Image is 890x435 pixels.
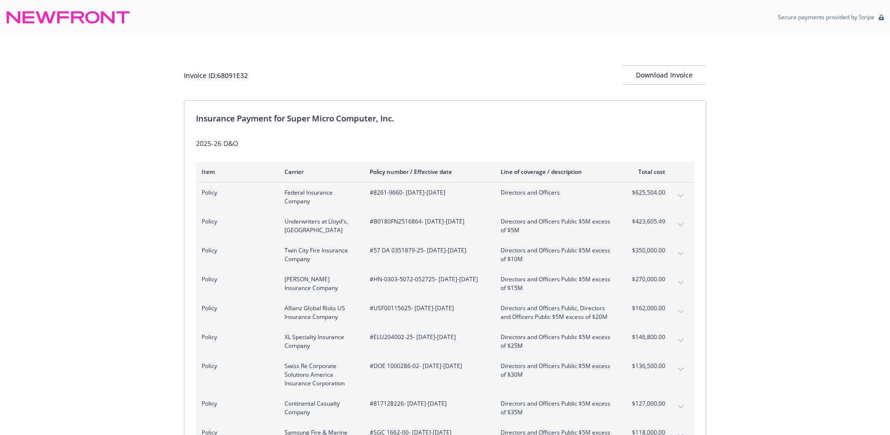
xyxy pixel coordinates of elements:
[673,188,688,204] button: expand content
[370,168,485,176] div: Policy number / Effective date
[501,333,614,350] span: Directors and Officers Public $5M excess of $25M
[284,188,354,206] span: Federal Insurance Company
[629,275,665,284] span: $270,000.00
[196,240,694,269] div: PolicyTwin City Fire Insurance Company#57 DA 0351879-25- [DATE]-[DATE]Directors and Officers Publ...
[196,138,694,148] div: 2025-26 D&O
[202,168,269,176] div: Item
[284,399,354,417] span: Continental Casualty Company
[501,188,614,197] span: Directors and Officers
[501,399,614,417] span: Directors and Officers Public $5M excess of $35M
[284,275,354,292] span: [PERSON_NAME] Insurance Company
[184,70,248,80] div: Invoice ID: 68091E32
[284,362,354,388] span: Swiss Re Corporate Solutions America Insurance Corporation
[370,333,485,342] span: #ELU204002-25 - [DATE]-[DATE]
[673,217,688,233] button: expand content
[501,275,614,292] span: Directors and Officers Public $5M excess of $15M
[622,66,706,85] button: Download Invoice
[196,394,694,422] div: PolicyContinental Casualty Company#817128226- [DATE]-[DATE]Directors and Officers Public $5M exce...
[284,304,354,321] span: Allianz Global Risks US Insurance Company
[370,188,485,197] span: #8261-9660 - [DATE]-[DATE]
[202,217,269,226] span: Policy
[501,304,614,321] span: Directors and Officers Public, Directors and Officers Public $5M excess of $20M
[202,362,269,370] span: Policy
[284,217,354,235] span: Underwriters at Lloyd's, [GEOGRAPHIC_DATA]
[673,399,688,415] button: expand content
[202,275,269,284] span: Policy
[284,246,354,264] span: Twin City Fire Insurance Company
[284,333,354,350] span: XL Specialty Insurance Company
[196,327,694,356] div: PolicyXL Specialty Insurance Company#ELU204002-25- [DATE]-[DATE]Directors and Officers Public $5M...
[629,246,665,255] span: $350,000.00
[622,66,706,84] div: Download Invoice
[196,269,694,298] div: Policy[PERSON_NAME] Insurance Company#HN-0303-5072-052725- [DATE]-[DATE]Directors and Officers Pu...
[673,304,688,319] button: expand content
[629,362,665,370] span: $136,500.00
[196,356,694,394] div: PolicySwiss Re Corporate Solutions America Insurance Corporation#DOE 1000286-02- [DATE]-[DATE]Dir...
[673,362,688,377] button: expand content
[370,217,485,226] span: #B0180FN2516864 - [DATE]-[DATE]
[370,399,485,408] span: #817128226 - [DATE]-[DATE]
[202,246,269,255] span: Policy
[673,333,688,348] button: expand content
[778,13,875,21] p: Secure payments provided by Stripe
[196,183,694,211] div: PolicyFederal Insurance Company#8261-9660- [DATE]-[DATE]Directors and Officers$625,504.00expand c...
[629,333,665,342] span: $146,800.00
[501,168,614,176] div: Line of coverage / description
[501,246,614,264] span: Directors and Officers Public $5M excess of $10M
[196,112,694,125] div: Insurance Payment for Super Micro Computer, Inc.
[629,399,665,408] span: $127,000.00
[196,211,694,240] div: PolicyUnderwriters at Lloyd's, [GEOGRAPHIC_DATA]#B0180FN2516864- [DATE]-[DATE]Directors and Offic...
[501,362,614,379] span: Directors and Officers Public $5M excess of $30M
[202,304,269,313] span: Policy
[629,304,665,313] span: $162,000.00
[673,246,688,262] button: expand content
[370,304,485,313] span: #USF00115625 - [DATE]-[DATE]
[196,298,694,327] div: PolicyAllianz Global Risks US Insurance Company#USF00115625- [DATE]-[DATE]Directors and Officers ...
[629,188,665,197] span: $625,504.00
[202,399,269,408] span: Policy
[501,217,614,235] span: Directors and Officers Public $5M excess of $5M
[673,275,688,290] button: expand content
[370,246,485,255] span: #57 DA 0351879-25 - [DATE]-[DATE]
[202,333,269,342] span: Policy
[370,275,485,284] span: #HN-0303-5072-052725 - [DATE]-[DATE]
[202,188,269,197] span: Policy
[370,362,485,370] span: #DOE 1000286-02 - [DATE]-[DATE]
[629,217,665,226] span: $423,605.49
[629,168,665,176] div: Total cost
[284,168,354,176] div: Carrier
